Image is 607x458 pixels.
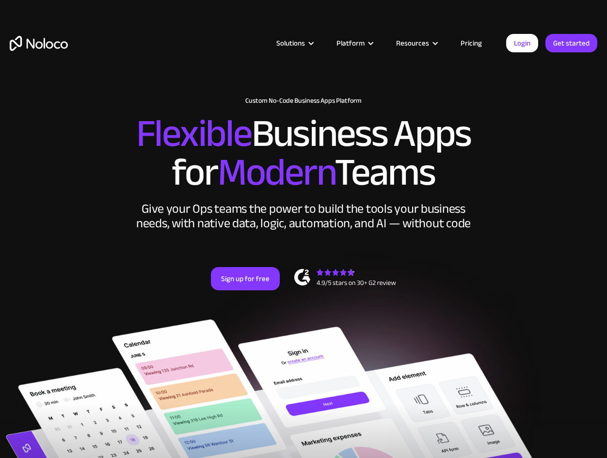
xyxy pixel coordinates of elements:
[10,97,597,105] h1: Custom No-Code Business Apps Platform
[218,136,335,208] span: Modern
[136,97,252,170] span: Flexible
[506,34,538,52] a: Login
[10,36,68,51] a: home
[211,267,280,290] a: Sign up for free
[10,114,597,192] h2: Business Apps for Teams
[545,34,597,52] a: Get started
[336,37,365,49] div: Platform
[264,37,324,49] div: Solutions
[396,37,429,49] div: Resources
[324,37,384,49] div: Platform
[448,37,494,49] a: Pricing
[384,37,448,49] div: Resources
[134,202,473,231] div: Give your Ops teams the power to build the tools your business needs, with native data, logic, au...
[276,37,305,49] div: Solutions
